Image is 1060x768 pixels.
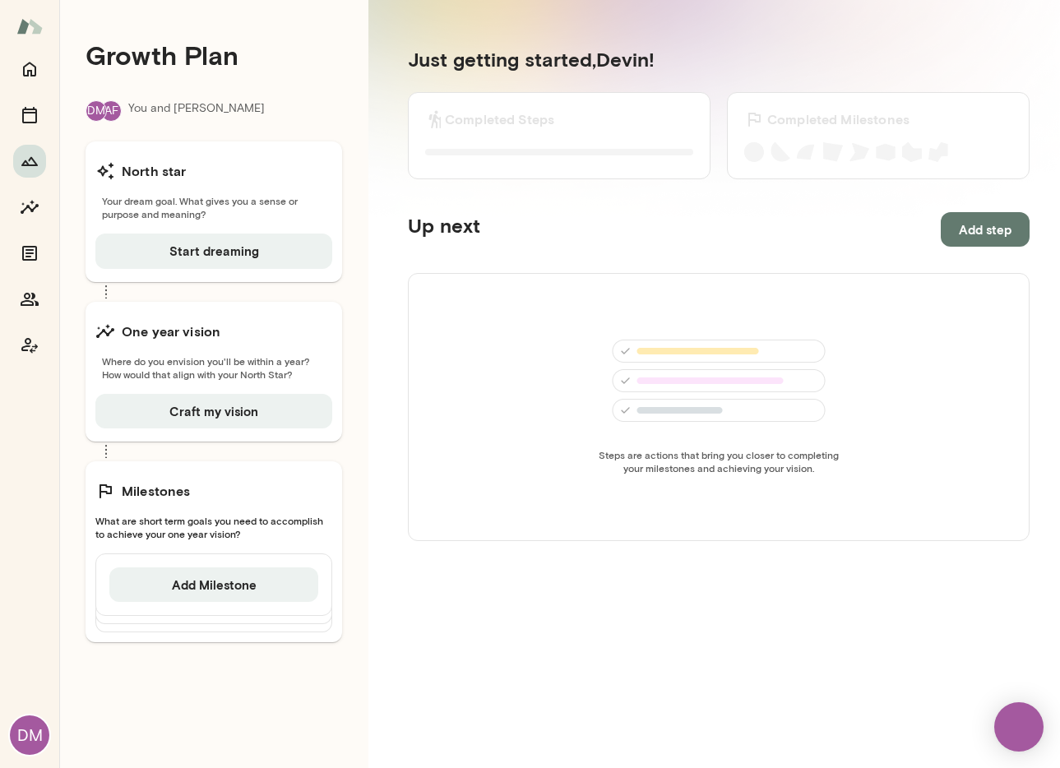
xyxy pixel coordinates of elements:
[122,322,220,341] h6: One year vision
[122,161,187,181] h6: North star
[95,514,332,540] span: What are short term goals you need to accomplish to achieve your one year vision?
[13,99,46,132] button: Sessions
[13,283,46,316] button: Members
[100,100,122,122] div: AF
[767,109,910,129] h6: Completed Milestones
[95,553,332,616] div: Add Milestone
[95,234,332,268] button: Start dreaming
[95,394,332,428] button: Craft my vision
[86,100,107,122] div: DM
[95,194,332,220] span: Your dream goal. What gives you a sense or purpose and meaning?
[445,109,554,129] h6: Completed Steps
[122,481,191,501] h6: Milestones
[109,567,318,602] button: Add Milestone
[16,11,43,42] img: Mento
[10,715,49,755] div: DM
[95,354,332,381] span: Where do you envision you'll be within a year? How would that align with your North Star?
[86,39,342,71] h4: Growth Plan
[13,191,46,224] button: Insights
[408,212,480,247] h5: Up next
[13,329,46,362] button: Coach app
[13,237,46,270] button: Documents
[13,53,46,86] button: Home
[941,212,1030,247] button: Add step
[408,46,1030,72] h5: Just getting started, Devin !
[594,448,844,474] span: Steps are actions that bring you closer to completing your milestones and achieving your vision.
[13,145,46,178] button: Growth Plan
[128,100,265,122] p: You and [PERSON_NAME]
